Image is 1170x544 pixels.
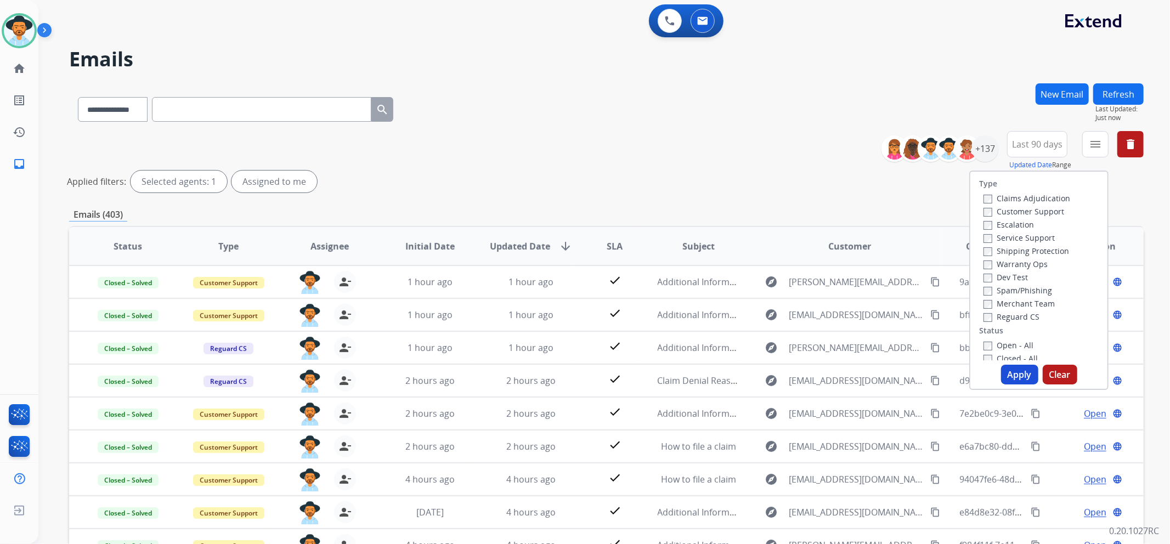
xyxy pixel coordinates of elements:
[608,372,621,386] mat-icon: check
[1095,114,1144,122] span: Just now
[1043,365,1077,384] button: Clear
[972,135,998,162] div: +137
[193,441,264,453] span: Customer Support
[299,435,321,458] img: agent-avatar
[98,376,159,387] span: Closed – Solved
[984,246,1069,256] label: Shipping Protection
[1112,507,1122,517] mat-icon: language
[930,310,940,320] mat-icon: content_copy
[98,343,159,354] span: Closed – Solved
[416,506,444,518] span: [DATE]
[1007,131,1067,157] button: Last 90 days
[114,240,142,253] span: Status
[1031,474,1041,484] mat-icon: content_copy
[661,473,736,485] span: How to file a claim
[299,403,321,426] img: agent-avatar
[658,506,751,518] span: Additional Information
[338,407,352,420] mat-icon: person_remove
[960,342,1127,354] span: bbdc67a4-937f-4b2f-a338-ae0a89036bdc
[299,501,321,524] img: agent-avatar
[1084,473,1106,486] span: Open
[960,473,1121,485] span: 94047fe6-48de-48fb-8b63-90c64f24cafd
[338,308,352,321] mat-icon: person_remove
[1112,277,1122,287] mat-icon: language
[376,103,389,116] mat-icon: search
[1036,83,1089,105] button: New Email
[828,240,871,253] span: Customer
[98,310,159,321] span: Closed – Solved
[299,468,321,491] img: agent-avatar
[789,374,924,387] span: [EMAIL_ADDRESS][DOMAIN_NAME]
[299,337,321,360] img: agent-avatar
[1095,105,1144,114] span: Last Updated:
[960,440,1130,452] span: e6a7bc80-dd02-477b-8de7-0999fdb37916
[1112,310,1122,320] mat-icon: language
[1112,474,1122,484] mat-icon: language
[299,304,321,327] img: agent-avatar
[1089,138,1102,151] mat-icon: menu
[408,276,453,288] span: 1 hour ago
[1112,376,1122,386] mat-icon: language
[338,341,352,354] mat-icon: person_remove
[13,62,26,75] mat-icon: home
[1009,160,1071,169] span: Range
[231,171,317,192] div: Assigned to me
[984,311,1039,322] label: Reguard CS
[984,260,992,269] input: Warranty Ops
[98,409,159,420] span: Closed – Solved
[984,285,1052,296] label: Spam/Phishing
[299,271,321,294] img: agent-avatar
[405,440,455,452] span: 2 hours ago
[984,219,1034,230] label: Escalation
[984,340,1033,350] label: Open - All
[13,94,26,107] mat-icon: list_alt
[765,374,778,387] mat-icon: explore
[608,307,621,320] mat-icon: check
[98,507,159,519] span: Closed – Solved
[960,407,1128,420] span: 7e2be0c9-3e0c-44d8-b512-fb794ee1bbc2
[979,178,997,189] label: Type
[193,474,264,486] span: Customer Support
[67,175,126,188] p: Applied filters:
[218,240,239,253] span: Type
[1084,440,1106,453] span: Open
[930,441,940,451] mat-icon: content_copy
[960,309,1117,321] span: bff86c77-f587-4f1c-bc7b-d0fe088f0d14
[506,473,556,485] span: 4 hours ago
[98,277,159,288] span: Closed – Solved
[765,341,778,354] mat-icon: explore
[193,310,264,321] span: Customer Support
[661,440,736,452] span: How to file a claim
[930,277,940,287] mat-icon: content_copy
[1031,507,1041,517] mat-icon: content_copy
[789,341,924,354] span: [PERSON_NAME][EMAIL_ADDRESS][DOMAIN_NAME]
[1093,83,1144,105] button: Refresh
[984,342,992,350] input: Open - All
[608,274,621,287] mat-icon: check
[765,440,778,453] mat-icon: explore
[1031,409,1041,418] mat-icon: content_copy
[1112,343,1122,353] mat-icon: language
[69,48,1144,70] h2: Emails
[13,126,26,139] mat-icon: history
[765,308,778,321] mat-icon: explore
[131,171,227,192] div: Selected agents: 1
[984,300,992,309] input: Merchant Team
[984,355,992,364] input: Closed - All
[405,240,455,253] span: Initial Date
[299,370,321,393] img: agent-avatar
[1124,138,1137,151] mat-icon: delete
[984,208,992,217] input: Customer Support
[930,507,940,517] mat-icon: content_copy
[1001,365,1038,384] button: Apply
[193,507,264,519] span: Customer Support
[608,471,621,484] mat-icon: check
[405,473,455,485] span: 4 hours ago
[984,313,992,322] input: Reguard CS
[13,157,26,171] mat-icon: inbox
[4,15,35,46] img: avatar
[789,506,924,519] span: [EMAIL_ADDRESS][DOMAIN_NAME]
[789,275,924,288] span: [PERSON_NAME][EMAIL_ADDRESS][DOMAIN_NAME]
[930,474,940,484] mat-icon: content_copy
[789,473,924,486] span: [EMAIL_ADDRESS][DOMAIN_NAME]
